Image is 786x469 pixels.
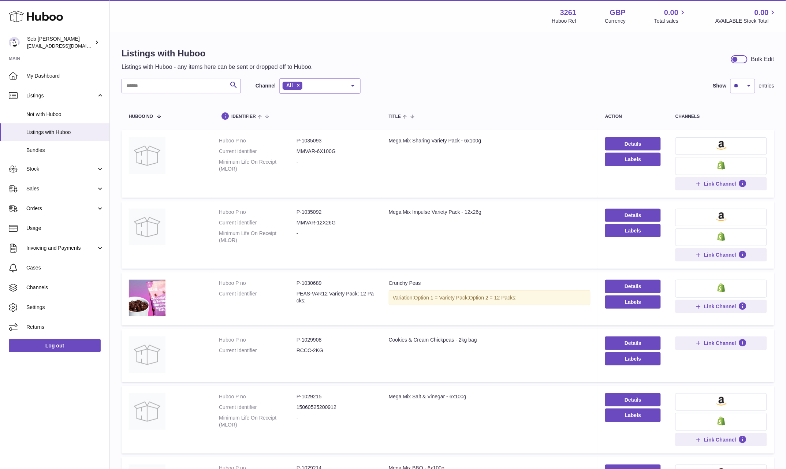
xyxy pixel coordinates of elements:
span: Stock [26,165,96,172]
img: amazon-small.png [716,141,727,150]
div: channels [675,114,767,119]
span: [EMAIL_ADDRESS][DOMAIN_NAME] [27,43,108,49]
span: Link Channel [704,180,736,187]
span: Orders [26,205,96,212]
button: Link Channel [675,336,767,350]
span: AVAILABLE Stock Total [715,18,777,25]
a: 0.00 Total sales [654,8,687,25]
button: Labels [605,352,661,365]
dt: Current identifier [219,404,297,411]
span: Link Channel [704,252,736,258]
img: shopify-small.png [718,283,725,292]
p: Listings with Huboo - any items here can be sent or dropped off to Huboo. [122,63,313,71]
span: Huboo no [129,114,153,119]
span: Link Channel [704,436,736,443]
span: All [286,82,293,88]
label: Show [713,82,727,89]
dd: - [297,159,374,172]
img: shopify-small.png [718,417,725,425]
span: Option 2 = 12 Packs; [469,295,517,301]
dd: - [297,230,374,244]
dt: Huboo P no [219,336,297,343]
img: shopify-small.png [718,161,725,170]
dd: P-1030689 [297,280,374,287]
span: 0.00 [755,8,769,18]
div: Huboo Ref [552,18,577,25]
a: Log out [9,339,101,352]
img: Mega Mix Sharing Variety Pack - 6x100g [129,137,165,174]
img: Cookies & Cream Chickpeas - 2kg bag [129,336,165,373]
dd: P-1035092 [297,209,374,216]
dt: Huboo P no [219,209,297,216]
dd: MMVAR-6X100G [297,148,374,155]
a: Details [605,336,661,350]
span: My Dashboard [26,72,104,79]
dt: Current identifier [219,290,297,304]
span: Listings [26,92,96,99]
div: Bulk Edit [751,55,774,63]
img: amazon-small.png [716,397,727,406]
img: Crunchy Peas [129,280,165,316]
span: Settings [26,304,104,311]
span: Channels [26,284,104,291]
div: Mega Mix Impulse Variety Pack - 12x26g [389,209,591,216]
span: entries [759,82,774,89]
div: Cookies & Cream Chickpeas - 2kg bag [389,336,591,343]
button: Link Channel [675,300,767,313]
dt: Minimum Life On Receipt (MLOR) [219,159,297,172]
div: Crunchy Peas [389,280,591,287]
dd: MMVAR-12X26G [297,219,374,226]
dt: Current identifier [219,219,297,226]
div: Variation: [389,290,591,305]
span: identifier [231,114,256,119]
a: 0.00 AVAILABLE Stock Total [715,8,777,25]
div: Mega Mix Salt & Vinegar - 6x100g [389,393,591,400]
span: Sales [26,185,96,192]
span: Not with Huboo [26,111,104,118]
button: Labels [605,409,661,422]
dd: PEAS-VAR12 Variety Pack; 12 Packs; [297,290,374,304]
dt: Huboo P no [219,137,297,144]
span: Invoicing and Payments [26,245,96,252]
span: Option 1 = Variety Pack; [414,295,469,301]
dd: P-1029908 [297,336,374,343]
div: Mega Mix Sharing Variety Pack - 6x100g [389,137,591,144]
a: Details [605,209,661,222]
dd: RCCC-2KG [297,347,374,354]
dd: - [297,414,374,428]
label: Channel [256,82,276,89]
span: Listings with Huboo [26,129,104,136]
span: Returns [26,324,104,331]
dt: Current identifier [219,148,297,155]
button: Labels [605,153,661,166]
span: Cases [26,264,104,271]
button: Labels [605,295,661,309]
dt: Huboo P no [219,393,297,400]
img: shopify-small.png [718,232,725,241]
div: Currency [605,18,626,25]
h1: Listings with Huboo [122,48,313,59]
dd: P-1029215 [297,393,374,400]
span: Usage [26,225,104,232]
img: Mega Mix Salt & Vinegar - 6x100g [129,393,165,430]
div: Seb [PERSON_NAME] [27,36,93,49]
img: amazon-small.png [716,212,727,221]
img: Mega Mix Impulse Variety Pack - 12x26g [129,209,165,245]
dt: Minimum Life On Receipt (MLOR) [219,414,297,428]
span: Total sales [654,18,687,25]
dd: P-1035093 [297,137,374,144]
span: Bundles [26,147,104,154]
button: Link Channel [675,248,767,261]
button: Labels [605,224,661,237]
button: Link Channel [675,433,767,446]
span: Link Channel [704,340,736,346]
button: Link Channel [675,177,767,190]
dt: Huboo P no [219,280,297,287]
img: ecom@bravefoods.co.uk [9,37,20,48]
dt: Current identifier [219,347,297,354]
dt: Minimum Life On Receipt (MLOR) [219,230,297,244]
a: Details [605,280,661,293]
strong: 3261 [560,8,577,18]
a: Details [605,393,661,406]
span: 0.00 [664,8,679,18]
